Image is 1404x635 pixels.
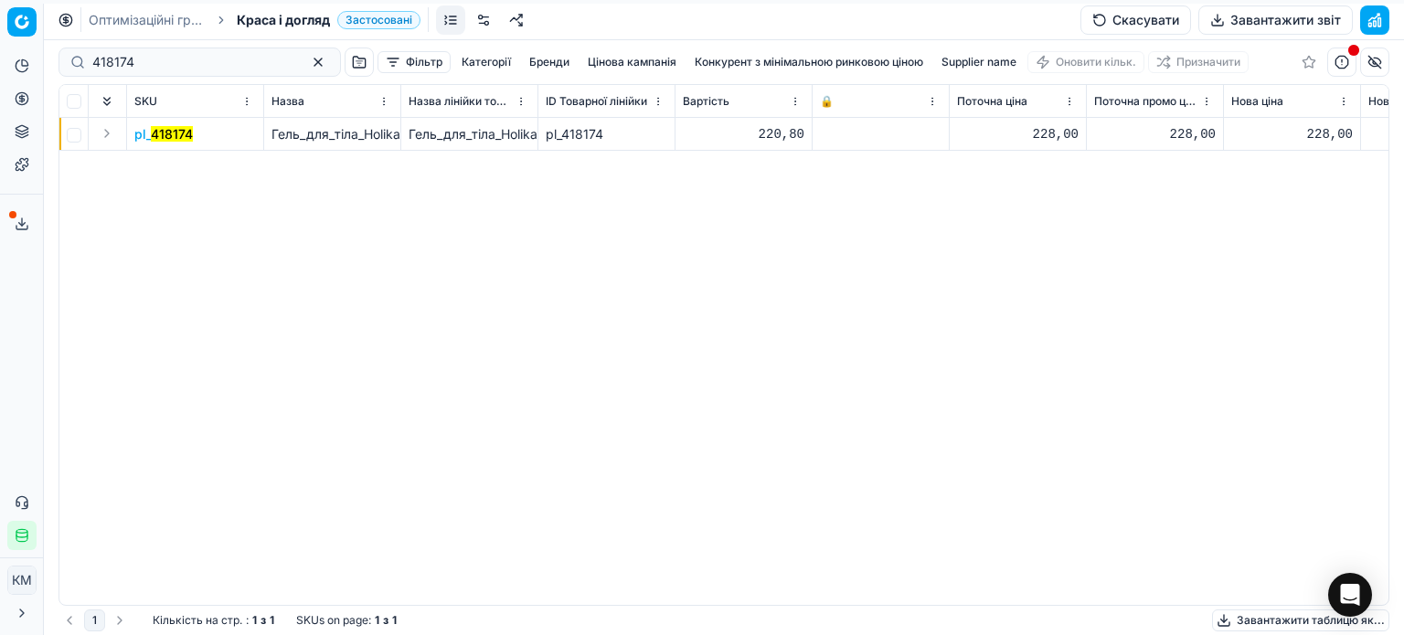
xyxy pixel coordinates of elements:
div: Гель_для_тіла_Holika_Holika_Aloe_99%_soothing_gel_універсальний_250_мл [409,125,530,143]
strong: 1 [270,613,274,628]
mark: 418174 [151,126,193,142]
span: SKU [134,94,157,109]
span: Поточна промо ціна [1094,94,1197,109]
div: Open Intercom Messenger [1328,573,1372,617]
span: Поточна ціна [957,94,1027,109]
a: Оптимізаційні групи [89,11,206,29]
button: 1 [84,609,105,631]
span: Назва лінійки товарів [409,94,512,109]
button: Expand [96,122,118,144]
span: Вартість [683,94,729,109]
button: Конкурент з мінімальною ринковою ціною [687,51,931,73]
div: 228,00 [957,125,1079,143]
span: 🔒 [820,94,834,109]
span: Гель_для_тіла_Holika_Holika_Aloe_99%_soothing_gel_універсальний_250_мл [271,126,737,142]
strong: 1 [392,613,397,628]
button: Завантажити звіт [1198,5,1353,35]
button: pl_418174 [134,125,193,143]
button: Go to next page [109,609,131,631]
span: Застосовані [337,11,420,29]
button: Скасувати [1080,5,1191,35]
div: 220,80 [683,125,804,143]
span: Назва [271,94,304,109]
div: : [153,613,274,628]
button: Категорії [454,51,518,73]
button: Призначити [1148,51,1249,73]
span: pl_ [134,125,193,143]
nav: breadcrumb [89,11,420,29]
strong: 1 [375,613,379,628]
span: ID Товарної лінійки [546,94,647,109]
div: pl_418174 [546,125,667,143]
span: Краса і доглядЗастосовані [237,11,420,29]
button: КM [7,566,37,595]
span: Нова ціна [1231,94,1283,109]
button: Go to previous page [58,609,80,631]
button: Expand all [96,90,118,112]
span: КM [8,566,36,594]
strong: з [261,613,266,628]
strong: з [383,613,388,628]
button: Завантажити таблицю як... [1212,609,1389,631]
input: Пошук по SKU або назві [92,53,292,71]
div: 228,00 [1094,125,1216,143]
button: Фільтр [378,51,451,73]
span: Краса і догляд [237,11,330,29]
button: Бренди [522,51,577,73]
span: Кількість на стр. [153,613,242,628]
button: Цінова кампанія [580,51,684,73]
strong: 1 [252,613,257,628]
button: Оновити кільк. [1027,51,1144,73]
span: SKUs on page : [296,613,371,628]
nav: pagination [58,609,131,631]
button: Supplier name [934,51,1024,73]
div: 228,00 [1231,125,1353,143]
